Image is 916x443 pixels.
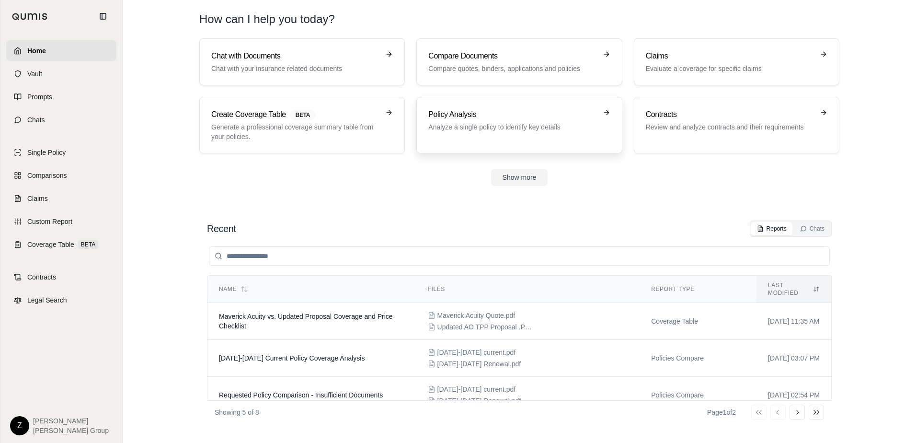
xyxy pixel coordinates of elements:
td: Policies Compare [640,377,756,414]
th: Files [416,276,640,303]
a: Chat with DocumentsChat with your insurance related documents [199,38,405,85]
span: 2024-2025 current.pdf [437,385,516,394]
h3: Compare Documents [428,50,596,62]
span: [PERSON_NAME] [33,416,109,426]
p: Compare quotes, binders, applications and policies [428,64,596,73]
img: Qumis Logo [12,13,48,20]
a: Custom Report [6,211,116,232]
span: Vault [27,69,42,79]
span: Updated AO TPP Proposal .PDF [437,322,533,332]
span: Claims [27,194,48,203]
h1: How can I help you today? [199,12,335,27]
span: Comparisons [27,171,67,180]
div: Last modified [768,281,820,297]
span: Custom Report [27,217,72,226]
span: Requested Policy Comparison - Insufficient Documents [219,391,383,399]
p: Evaluate a coverage for specific claims [646,64,814,73]
td: Coverage Table [640,303,756,340]
a: Claims [6,188,116,209]
td: [DATE] 11:35 AM [756,303,831,340]
a: Contracts [6,267,116,288]
a: Create Coverage TableBETAGenerate a professional coverage summary table from your policies. [199,97,405,153]
span: [PERSON_NAME] Group [33,426,109,435]
div: Name [219,285,405,293]
td: [DATE] 03:07 PM [756,340,831,377]
p: Analyze a single policy to identify key details [428,122,596,132]
span: 2025-2026 Renewal.pdf [437,396,521,406]
td: Policies Compare [640,340,756,377]
button: Show more [491,169,548,186]
a: ClaimsEvaluate a coverage for specific claims [634,38,839,85]
button: Collapse sidebar [95,9,111,24]
span: Prompts [27,92,52,102]
span: 2025-2026 Renewal.pdf [437,359,521,369]
div: Z [10,416,29,435]
button: Reports [751,222,792,235]
a: Compare DocumentsCompare quotes, binders, applications and policies [416,38,622,85]
p: Chat with your insurance related documents [211,64,379,73]
p: Generate a professional coverage summary table from your policies. [211,122,379,141]
a: Coverage TableBETA [6,234,116,255]
td: [DATE] 02:54 PM [756,377,831,414]
span: Maverick Acuity Quote.pdf [437,311,515,320]
a: Chats [6,109,116,130]
h3: Contracts [646,109,814,120]
a: Policy AnalysisAnalyze a single policy to identify key details [416,97,622,153]
div: Chats [800,225,824,233]
h3: Chat with Documents [211,50,379,62]
div: Page 1 of 2 [707,408,736,417]
span: BETA [78,240,98,249]
div: Reports [757,225,787,233]
a: Prompts [6,86,116,107]
th: Report Type [640,276,756,303]
button: Chats [794,222,830,235]
span: Maverick Acuity vs. Updated Proposal Coverage and Price Checklist [219,313,393,330]
span: BETA [290,110,316,120]
h3: Create Coverage Table [211,109,379,120]
a: Vault [6,63,116,84]
h2: Recent [207,222,236,235]
a: Home [6,40,116,61]
a: Legal Search [6,290,116,311]
p: Showing 5 of 8 [215,408,259,417]
a: Single Policy [6,142,116,163]
span: 2024-2025 current.pdf [437,348,516,357]
a: Comparisons [6,165,116,186]
span: Home [27,46,46,56]
h3: Claims [646,50,814,62]
span: Contracts [27,272,56,282]
h3: Policy Analysis [428,109,596,120]
span: Single Policy [27,148,66,157]
p: Review and analyze contracts and their requirements [646,122,814,132]
span: 2024-2025 Current Policy Coverage Analysis [219,354,365,362]
span: Legal Search [27,295,67,305]
span: Coverage Table [27,240,74,249]
span: Chats [27,115,45,125]
a: ContractsReview and analyze contracts and their requirements [634,97,839,153]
